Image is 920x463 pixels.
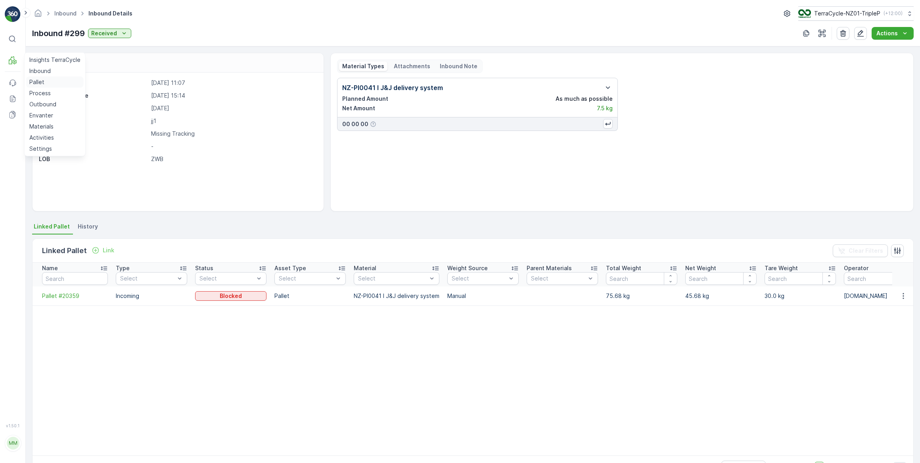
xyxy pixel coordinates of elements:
p: Type [116,264,130,272]
span: Inbound Details [87,10,134,17]
p: WIS002 [447,7,472,16]
span: 30 [44,169,52,176]
span: Net Weight : [7,156,42,163]
input: Search [765,272,836,285]
p: NZ-PI0041 I J&J delivery system [342,83,443,92]
p: Attachments [394,62,430,70]
p: [DATE] [151,104,315,112]
p: Incoming [116,292,187,300]
p: jj1 [151,117,315,125]
p: Arrive Date [39,104,148,112]
p: Asset Type [274,264,306,272]
p: Blocked [220,292,242,300]
a: Pallet #20359 [42,292,108,300]
p: Parent Materials [527,264,572,272]
input: Search [42,272,108,285]
span: Total Weight : [7,143,46,150]
p: NZ-PI0041 I J&J delivery system [354,292,439,300]
p: Received [91,29,117,37]
p: Select [279,275,333,282]
p: ZWB [151,155,315,163]
p: TerraCycle-NZ01-TripleP [814,10,880,17]
p: Manual [447,292,519,300]
p: [DOMAIN_NAME] [844,292,915,300]
input: Search [844,272,915,285]
img: TC_7kpGtVS.png [798,9,811,18]
p: Operator [844,264,868,272]
button: TerraCycle-NZ01-TripleP(+12:00) [798,6,914,21]
p: Clear Filters [849,247,883,255]
p: Material [354,264,376,272]
button: Actions [872,27,914,40]
p: Planned Amount [342,95,388,103]
span: 116.1 [42,156,54,163]
p: 45.68 kg [685,292,757,300]
p: Net Weight [685,264,716,272]
button: MM [5,430,21,457]
p: Link [103,246,114,254]
p: ( +12:00 ) [884,10,903,17]
p: Net Amount [342,104,375,112]
span: v 1.50.1 [5,423,21,428]
button: Blocked [195,291,266,301]
span: NZ-PI0016 I Writing Instruments [34,196,122,202]
p: [DATE] 11:07 [151,79,315,87]
p: 30.0 kg [765,292,836,300]
p: Creation Time [39,79,148,87]
p: Select [531,275,586,282]
span: Linked Pallet [34,223,70,231]
span: Pallet [42,183,58,189]
p: LOB [39,155,148,163]
p: Select [358,275,427,282]
p: [DATE] 15:14 [151,92,315,100]
div: Help Tooltip Icon [370,121,376,127]
a: Homepage [34,12,42,19]
p: Non Compliance [39,130,148,138]
p: Total Weight [606,264,641,272]
p: Select [452,275,506,282]
p: As much as possible [556,95,613,103]
button: Link [88,246,117,255]
p: 75.68 kg [606,292,677,300]
p: 00 00 00 [342,120,368,128]
p: Tare Weight [765,264,798,272]
span: Asset Type : [7,183,42,189]
p: Inbound Note [440,62,477,70]
p: Status [195,264,213,272]
p: Program ID [39,117,148,125]
p: Last Update Time [39,92,148,100]
input: Search [685,272,757,285]
p: Select [199,275,254,282]
p: Inbound #299 [32,27,85,39]
p: 7.5 kg [597,104,613,112]
span: Material : [7,196,34,202]
p: Note [39,142,148,150]
span: Tare Weight : [7,169,44,176]
p: Material Types [342,62,384,70]
img: logo [5,6,21,22]
p: Pallet [274,292,346,300]
div: MM [7,437,19,450]
p: Weight Source [447,264,488,272]
button: Clear Filters [833,244,888,257]
span: 146.1 [46,143,60,150]
p: Missing Tracking [151,130,315,138]
p: Linked Pallet [42,245,87,256]
p: - [151,142,315,150]
input: Search [606,272,677,285]
button: Received [88,29,131,38]
span: Name : [7,130,26,137]
span: WIS002 [26,130,48,137]
p: Select [120,275,175,282]
a: Inbound [54,10,77,17]
p: Actions [876,29,898,37]
p: Name [42,264,58,272]
span: History [78,223,98,231]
